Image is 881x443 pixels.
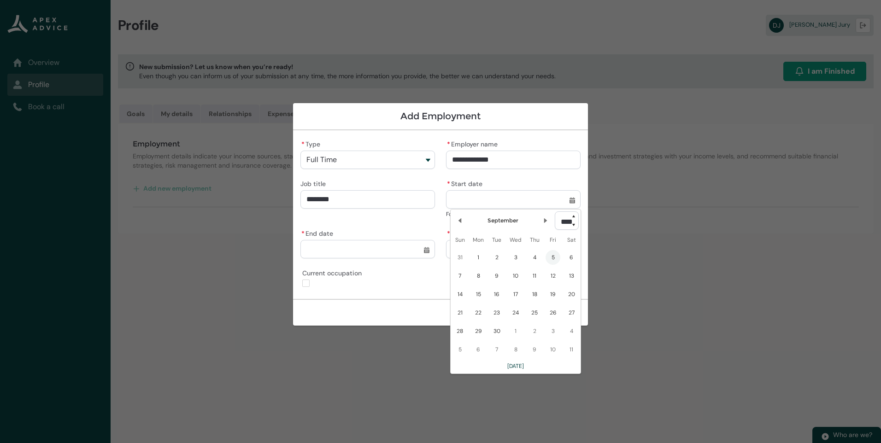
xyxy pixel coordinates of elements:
[550,236,556,244] abbr: Friday
[452,268,467,283] span: 7
[300,227,337,238] label: End date
[473,236,484,244] abbr: Monday
[544,267,562,285] td: 2025-09-12
[546,250,560,265] span: 5
[538,213,553,228] button: Next Month
[510,236,522,244] abbr: Wednesday
[487,285,506,303] td: 2025-09-16
[506,267,525,285] td: 2025-09-10
[446,210,581,219] div: Format: [DATE]
[546,287,560,302] span: 19
[446,138,501,149] label: Employer name
[564,287,579,302] span: 20
[508,250,523,265] span: 3
[489,287,504,302] span: 16
[447,180,450,188] abbr: required
[471,287,486,302] span: 15
[564,250,579,265] span: 6
[447,140,450,148] abbr: required
[300,177,329,188] label: Job title
[452,250,467,265] span: 31
[451,248,469,267] td: 2025-08-31
[452,213,467,228] button: Previous Month
[471,250,486,265] span: 1
[508,268,523,283] span: 10
[446,227,506,238] label: Link to applicant
[492,236,501,244] abbr: Tuesday
[455,236,465,244] abbr: Sunday
[447,229,450,238] abbr: required
[506,248,525,267] td: 2025-09-03
[471,268,486,283] span: 8
[300,111,581,122] h1: Add Employment
[469,267,487,285] td: 2025-09-08
[300,138,324,149] label: Type
[306,156,337,164] span: Full Time
[562,248,581,267] td: 2025-09-06
[562,285,581,303] td: 2025-09-20
[527,268,542,283] span: 11
[544,248,562,267] td: 2025-09-05
[487,248,506,267] td: 2025-09-02
[446,240,581,258] button: Link to applicant
[544,285,562,303] td: 2025-09-19
[300,151,435,169] button: Type
[562,267,581,285] td: 2025-09-13
[506,285,525,303] td: 2025-09-17
[452,287,467,302] span: 14
[487,216,518,225] h2: September
[530,236,540,244] abbr: Thursday
[527,250,542,265] span: 4
[450,209,581,374] div: Date picker: September
[546,268,560,283] span: 12
[564,268,579,283] span: 13
[527,287,542,302] span: 18
[451,285,469,303] td: 2025-09-14
[489,268,504,283] span: 9
[469,285,487,303] td: 2025-09-15
[301,140,305,148] abbr: required
[508,287,523,302] span: 17
[525,285,544,303] td: 2025-09-18
[451,267,469,285] td: 2025-09-07
[489,250,504,265] span: 2
[301,229,305,238] abbr: required
[469,248,487,267] td: 2025-09-01
[302,267,365,278] span: Current occupation
[487,267,506,285] td: 2025-09-09
[567,236,576,244] abbr: Saturday
[525,267,544,285] td: 2025-09-11
[446,177,486,188] label: Start date
[525,248,544,267] td: 2025-09-04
